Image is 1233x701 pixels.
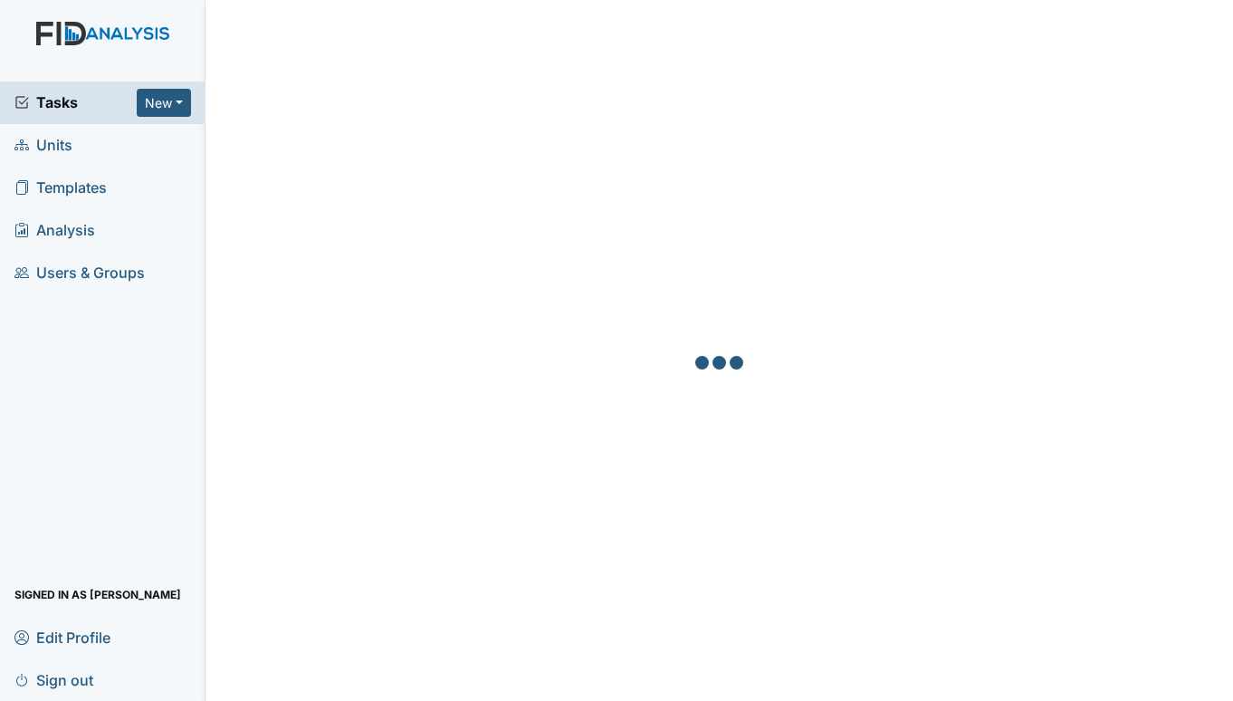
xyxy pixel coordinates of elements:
span: Units [14,131,72,159]
span: Signed in as [PERSON_NAME] [14,581,181,609]
span: Templates [14,174,107,202]
span: Analysis [14,216,95,245]
button: New [137,89,191,117]
span: Edit Profile [14,623,110,651]
span: Sign out [14,666,93,694]
a: Tasks [14,91,137,113]
span: Users & Groups [14,259,145,287]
